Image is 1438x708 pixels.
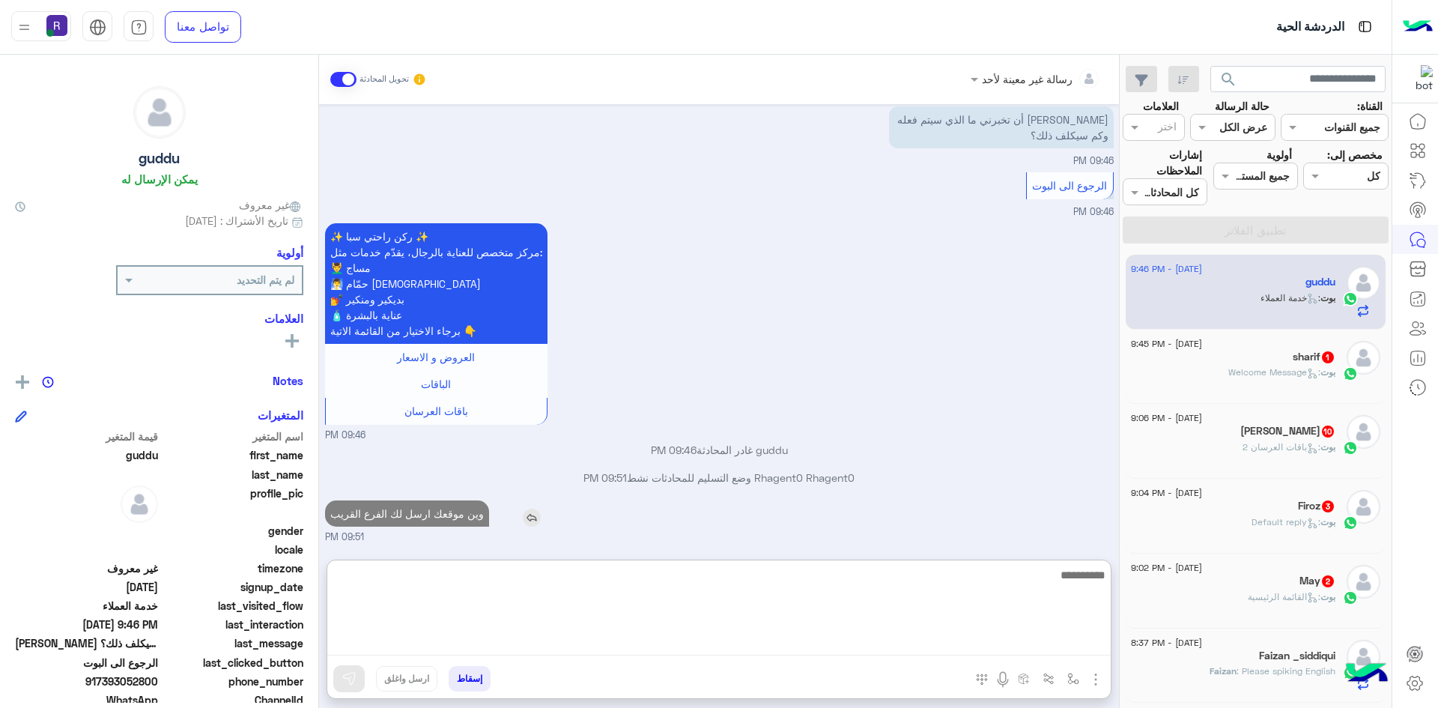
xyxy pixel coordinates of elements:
img: Trigger scenario [1043,673,1055,685]
span: 917393052800 [15,674,158,689]
h5: Firoz [1298,500,1335,512]
p: 26/8/2025, 9:46 PM [889,106,1114,148]
label: أولوية [1266,147,1292,163]
button: تطبيق الفلاتر [1123,217,1389,243]
h6: يمكن الإرسال له [121,172,198,186]
span: : باقات العرسان 2 [1243,441,1320,453]
span: 1 [1322,351,1334,363]
p: guddu غادر المحادثة [325,442,1114,458]
span: search [1219,70,1237,88]
p: 26/8/2025, 9:46 PM [325,223,547,344]
label: القناة: [1357,98,1383,114]
span: [DATE] - 9:46 PM [1131,262,1202,276]
span: 09:46 PM [651,444,697,456]
button: search [1210,66,1247,98]
img: WhatsApp [1343,590,1358,605]
span: [DATE] - 9:45 PM [1131,337,1202,351]
span: بوت [1320,591,1335,602]
span: last_message [161,635,304,651]
span: 2025-08-26T18:35:02.621Z [15,579,158,595]
span: 3 [1322,500,1334,512]
img: make a call [976,674,988,686]
button: ارسل واغلق [376,666,437,692]
label: حالة الرسالة [1215,98,1269,114]
img: defaultAdmin.png [1347,640,1380,674]
button: create order [1012,666,1037,691]
img: tab [130,19,148,36]
img: send voice note [994,671,1012,689]
span: : خدمة العملاء [1260,292,1320,303]
span: أرجو أن تخبرني ما الذي سيتم فعله وكم سيكلف ذلك؟ [15,635,158,651]
img: tab [1356,17,1374,36]
span: تاريخ الأشتراك : [DATE] [185,213,288,229]
span: last_name [161,467,304,482]
span: [DATE] - 9:04 PM [1131,486,1202,500]
span: profile_pic [161,485,304,520]
span: الرجوع الى البوت [1032,179,1107,192]
span: Faizan [1210,665,1237,677]
span: الباقات [421,378,451,390]
p: Rhagent0 Rhagent0 وضع التسليم للمحادثات نشط [325,470,1114,485]
span: بوت [1320,366,1335,378]
img: defaultAdmin.png [121,485,158,523]
img: defaultAdmin.png [1347,415,1380,449]
span: ChannelId [161,692,304,708]
p: الدردشة الحية [1276,17,1344,37]
img: hulul-logo.png [1341,648,1393,701]
span: : Welcome Message [1228,366,1320,378]
h6: أولوية [276,246,303,259]
p: 26/8/2025, 9:51 PM [325,500,489,527]
img: defaultAdmin.png [134,87,185,138]
img: defaultAdmin.png [1347,490,1380,524]
span: last_clicked_button [161,655,304,671]
span: null [15,542,158,557]
span: gender [161,523,304,539]
button: إسقاط [449,666,491,692]
span: 2025-08-26T18:46:48.851Z [15,617,158,632]
label: مخصص إلى: [1327,147,1383,163]
span: [DATE] - 9:06 PM [1131,411,1202,425]
img: add [16,375,29,389]
span: phone_number [161,674,304,689]
span: 09:46 PM [325,429,365,443]
h5: May [1299,575,1335,587]
img: userImage [46,15,67,36]
h5: Abubakar Jutt [1240,425,1335,438]
a: tab [124,11,154,43]
small: تحويل المحادثة [359,73,409,85]
span: last_interaction [161,617,304,632]
img: create order [1018,673,1030,685]
span: العروض و الاسعار [397,351,475,363]
span: 09:51 PM [583,471,627,484]
img: send message [342,671,357,686]
span: غير معروف [15,560,158,576]
img: defaultAdmin.png [1347,565,1380,599]
span: [DATE] - 8:37 PM [1131,636,1202,650]
span: : Default reply [1252,516,1320,527]
h6: العلامات [15,312,303,325]
h6: المتغيرات [258,408,303,422]
button: Trigger scenario [1037,666,1061,691]
span: غير معروف [239,197,303,213]
span: last_visited_flow [161,598,304,614]
span: [DATE] - 9:02 PM [1131,561,1202,575]
img: select flow [1067,673,1079,685]
span: Please spiking English [1237,665,1335,677]
span: : القائمة الرئيسية [1248,591,1320,602]
span: signup_date [161,579,304,595]
button: select flow [1061,666,1086,691]
img: defaultAdmin.png [1347,341,1380,375]
span: خدمة العملاء [15,598,158,614]
span: 2 [1322,575,1334,587]
span: 09:46 PM [1073,155,1114,166]
span: بوت [1320,516,1335,527]
img: reply [523,509,541,527]
span: guddu [15,447,158,463]
span: 09:51 PM [325,530,364,545]
img: send attachment [1087,671,1105,689]
h5: guddu [1305,276,1335,288]
span: first_name [161,447,304,463]
span: 09:46 PM [1073,206,1114,217]
h5: guddu [139,150,180,167]
span: باقات العرسان [404,405,468,417]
